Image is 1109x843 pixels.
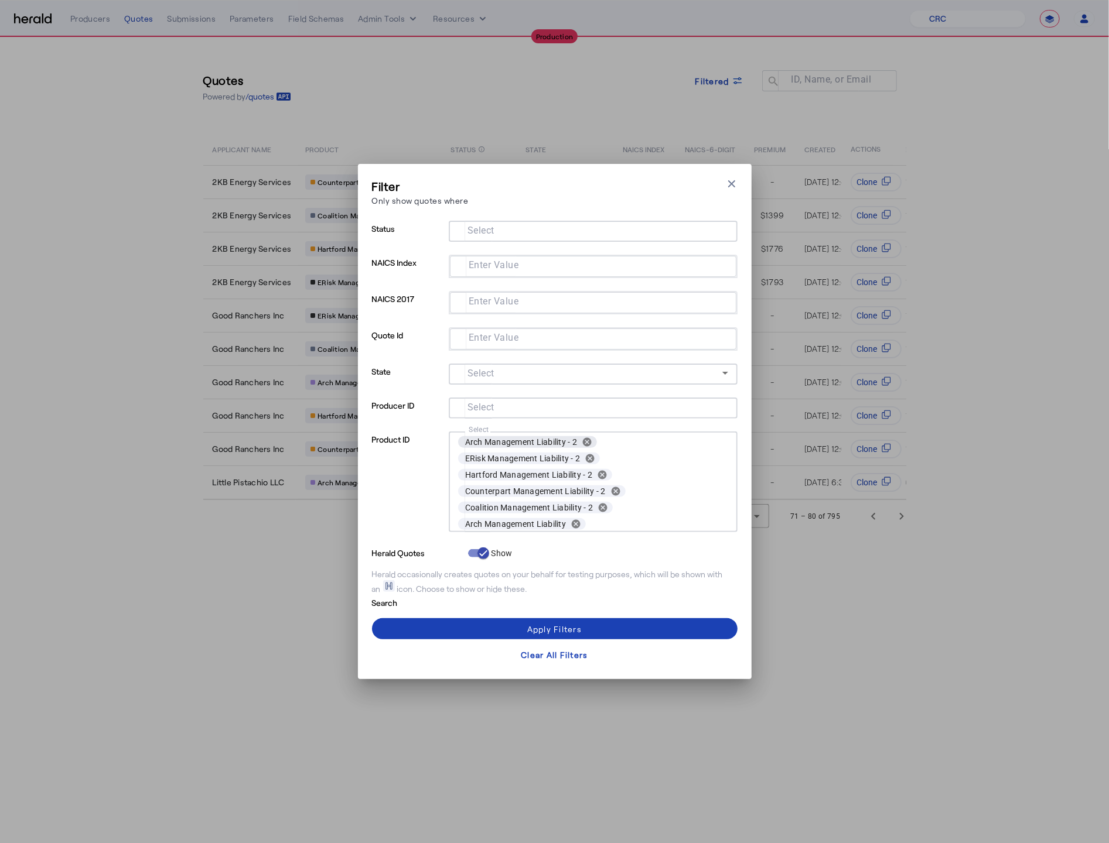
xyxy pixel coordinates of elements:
mat-chip-grid: Selection [458,434,728,532]
mat-chip-grid: Selection [459,331,727,345]
mat-label: Select [468,368,494,379]
mat-chip-grid: Selection [459,294,727,309]
mat-label: Enter Value [469,333,519,344]
p: Quote Id [372,327,444,364]
label: Show [489,547,513,559]
span: Arch Management Liability [465,518,566,530]
button: remove ERisk Management Liability - 2 [580,453,600,464]
p: State [372,364,444,397]
p: Search [372,595,463,609]
p: NAICS Index [372,255,444,291]
button: remove Arch Management Liability - 2 [577,437,597,447]
span: Arch Management Liability - 2 [465,436,577,448]
p: Product ID [372,431,444,545]
span: ERisk Management Liability - 2 [465,453,581,464]
p: Only show quotes where [372,194,469,207]
span: Coalition Management Liability - 2 [465,502,593,513]
p: Status [372,221,444,255]
button: remove Counterpart Management Liability - 2 [606,486,626,496]
p: NAICS 2017 [372,291,444,327]
p: Producer ID [372,397,444,431]
button: Apply Filters [372,618,738,639]
mat-chip-grid: Selection [458,223,728,237]
mat-label: Select [468,402,494,413]
button: remove Coalition Management Liability - 2 [593,502,613,513]
mat-label: Select [468,225,494,237]
h3: Filter [372,178,469,194]
div: Clear All Filters [521,649,588,661]
div: Apply Filters [527,623,582,635]
mat-label: Select [469,426,489,434]
p: Herald Quotes [372,545,463,559]
mat-chip-grid: Selection [459,258,727,272]
button: remove Hartford Management Liability - 2 [592,470,612,480]
span: Counterpart Management Liability - 2 [465,485,606,497]
button: Clear All Filters [372,644,738,665]
mat-label: Enter Value [469,296,519,307]
mat-chip-grid: Selection [458,400,728,414]
button: remove Arch Management Liability [566,519,586,529]
div: Herald occasionally creates quotes on your behalf for testing purposes, which will be shown with ... [372,568,738,595]
mat-label: Enter Value [469,260,519,271]
span: Hartford Management Liability - 2 [465,469,592,481]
